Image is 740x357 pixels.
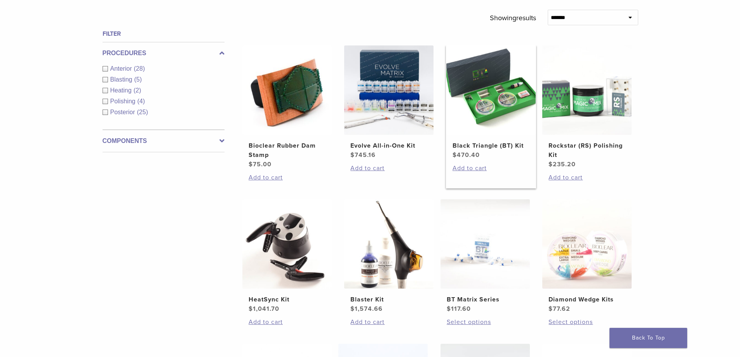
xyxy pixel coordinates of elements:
bdi: 77.62 [548,305,570,313]
span: Heating [110,87,134,94]
bdi: 117.60 [447,305,471,313]
label: Procedures [103,49,225,58]
a: Add to cart: “Rockstar (RS) Polishing Kit” [548,173,625,182]
span: $ [548,305,553,313]
a: Bioclear Rubber Dam StampBioclear Rubber Dam Stamp $75.00 [242,45,333,169]
a: Blaster KitBlaster Kit $1,574.66 [344,199,434,313]
bdi: 75.00 [249,160,272,168]
a: BT Matrix SeriesBT Matrix Series $117.60 [440,199,531,313]
span: (4) [137,98,145,104]
a: Black Triangle (BT) KitBlack Triangle (BT) Kit $470.40 [446,45,536,160]
bdi: 235.20 [548,160,576,168]
h2: Black Triangle (BT) Kit [453,141,529,150]
img: Blaster Kit [344,199,434,289]
span: Polishing [110,98,138,104]
a: Select options for “BT Matrix Series” [447,317,524,327]
span: (25) [137,109,148,115]
h2: Evolve All-in-One Kit [350,141,427,150]
a: Diamond Wedge KitsDiamond Wedge Kits $77.62 [542,199,632,313]
span: $ [350,305,355,313]
span: (5) [134,76,142,83]
h4: Filter [103,29,225,38]
span: $ [249,305,253,313]
a: Add to cart: “HeatSync Kit” [249,317,326,327]
img: BT Matrix Series [441,199,530,289]
a: Add to cart: “Evolve All-in-One Kit” [350,164,427,173]
a: Rockstar (RS) Polishing KitRockstar (RS) Polishing Kit $235.20 [542,45,632,169]
h2: BT Matrix Series [447,295,524,304]
h2: Blaster Kit [350,295,427,304]
img: Evolve All-in-One Kit [344,45,434,135]
p: Showing results [490,10,536,26]
label: Components [103,136,225,146]
a: Add to cart: “Blaster Kit” [350,317,427,327]
span: $ [350,151,355,159]
img: Bioclear Rubber Dam Stamp [242,45,332,135]
a: Select options for “Diamond Wedge Kits” [548,317,625,327]
img: HeatSync Kit [242,199,332,289]
a: HeatSync KitHeatSync Kit $1,041.70 [242,199,333,313]
img: Diamond Wedge Kits [542,199,632,289]
span: $ [548,160,553,168]
a: Add to cart: “Bioclear Rubber Dam Stamp” [249,173,326,182]
img: Black Triangle (BT) Kit [446,45,536,135]
bdi: 1,574.66 [350,305,383,313]
a: Add to cart: “Black Triangle (BT) Kit” [453,164,529,173]
a: Back To Top [609,328,687,348]
img: Rockstar (RS) Polishing Kit [542,45,632,135]
span: Anterior [110,65,134,72]
span: $ [249,160,253,168]
h2: Bioclear Rubber Dam Stamp [249,141,326,160]
span: Blasting [110,76,134,83]
span: $ [453,151,457,159]
span: (2) [134,87,141,94]
span: Posterior [110,109,137,115]
span: (28) [134,65,145,72]
span: $ [447,305,451,313]
a: Evolve All-in-One KitEvolve All-in-One Kit $745.16 [344,45,434,160]
h2: Diamond Wedge Kits [548,295,625,304]
bdi: 1,041.70 [249,305,279,313]
h2: HeatSync Kit [249,295,326,304]
bdi: 745.16 [350,151,376,159]
bdi: 470.40 [453,151,480,159]
h2: Rockstar (RS) Polishing Kit [548,141,625,160]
